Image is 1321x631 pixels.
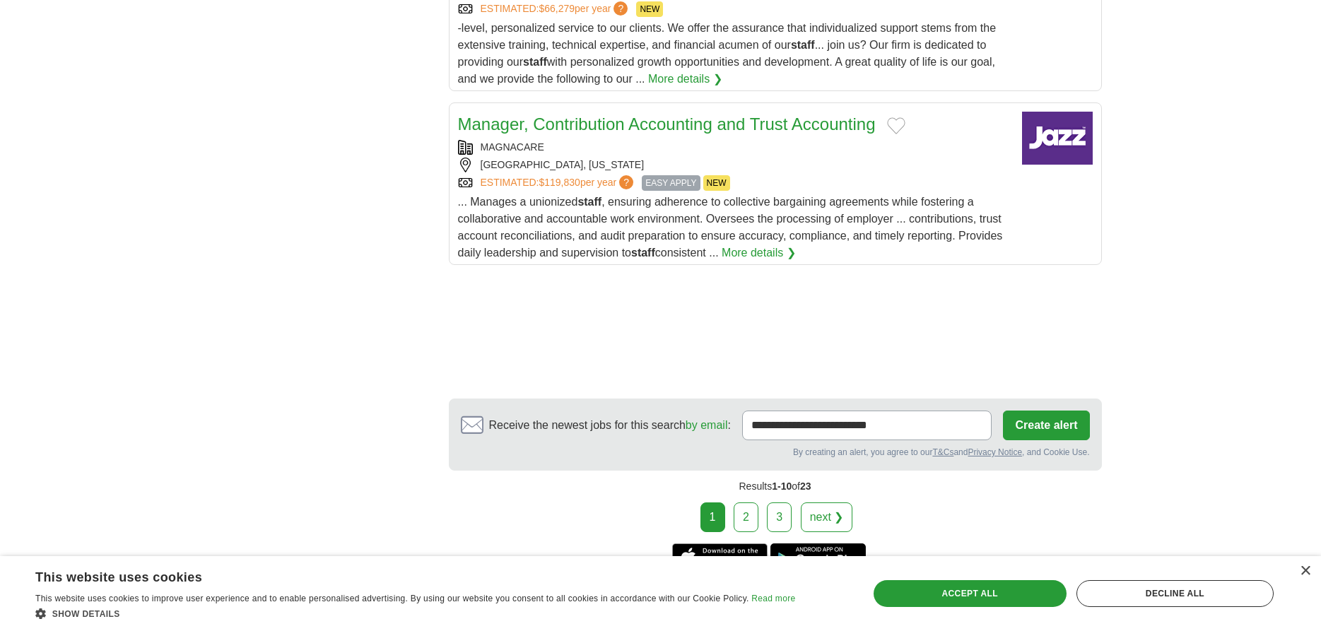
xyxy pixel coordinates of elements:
div: Decline all [1076,580,1274,607]
a: Manager, Contribution Accounting and Trust Accounting [458,114,876,134]
a: More details ❯ [722,244,796,261]
div: Accept all [874,580,1067,607]
img: Company logo [1022,112,1093,165]
a: ESTIMATED:$66,279per year? [481,1,631,17]
span: EASY APPLY [642,175,700,191]
a: T&Cs [932,447,953,457]
a: by email [686,419,728,431]
strong: staff [523,56,547,68]
a: 3 [767,502,792,532]
button: Add to favorite jobs [887,117,905,134]
a: Get the iPhone app [672,543,768,572]
iframe: Ads by Google [449,276,1102,387]
span: NEW [636,1,663,17]
span: -level, personalized service to our clients. We offer the assurance that individualized support s... [458,22,997,85]
strong: staff [631,247,655,259]
span: 1-10 [772,480,792,492]
span: $66,279 [539,3,575,14]
a: More details ❯ [648,71,722,88]
span: ? [613,1,628,16]
span: NEW [703,175,730,191]
strong: staff [791,39,815,51]
button: Create alert [1003,411,1089,440]
a: Privacy Notice [968,447,1022,457]
div: Results of [449,471,1102,502]
span: This website uses cookies to improve user experience and to enable personalised advertising. By u... [35,594,749,603]
div: This website uses cookies [35,565,760,586]
span: ? [619,175,633,189]
div: By creating an alert, you agree to our and , and Cookie Use. [461,446,1090,459]
span: Receive the newest jobs for this search : [489,417,731,434]
div: MAGNACARE [458,140,1011,155]
div: [GEOGRAPHIC_DATA], [US_STATE] [458,158,1011,172]
a: 2 [734,502,758,532]
a: Get the Android app [770,543,866,572]
a: next ❯ [801,502,853,532]
div: 1 [700,502,725,532]
span: $119,830 [539,177,580,188]
a: ESTIMATED:$119,830per year? [481,175,637,191]
strong: staff [577,196,601,208]
span: ... Manages a unionized , ensuring adherence to collective bargaining agreements while fostering ... [458,196,1003,259]
div: Close [1300,566,1310,577]
span: Show details [52,609,120,619]
a: Read more, opens a new window [751,594,795,603]
div: Show details [35,606,795,620]
span: 23 [800,480,811,492]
